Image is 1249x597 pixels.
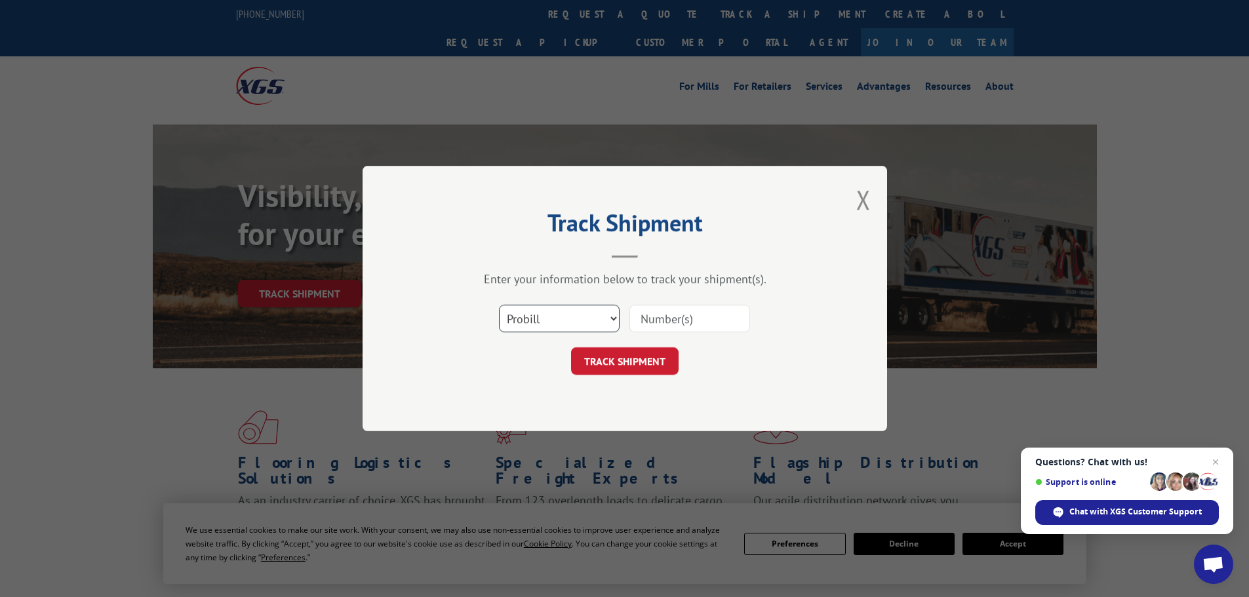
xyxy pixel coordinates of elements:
[428,214,822,239] h2: Track Shipment
[428,271,822,286] div: Enter your information below to track your shipment(s).
[1208,454,1223,470] span: Close chat
[1069,506,1202,518] span: Chat with XGS Customer Support
[1035,457,1219,467] span: Questions? Chat with us!
[1035,477,1145,487] span: Support is online
[629,305,750,332] input: Number(s)
[571,347,679,375] button: TRACK SHIPMENT
[856,182,871,217] button: Close modal
[1194,545,1233,584] div: Open chat
[1035,500,1219,525] div: Chat with XGS Customer Support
